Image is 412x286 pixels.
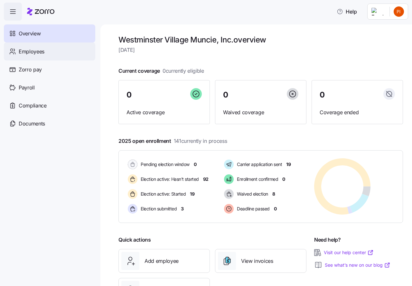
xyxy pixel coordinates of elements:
span: Pending election window [139,161,190,168]
a: Payroll [4,78,95,97]
span: Deadline passed [235,206,270,212]
span: 19 [190,191,194,197]
span: Election active: Started [139,191,186,197]
span: Active coverage [126,108,202,116]
a: Zorro pay [4,60,95,78]
span: Zorro pay [19,66,42,74]
span: Payroll [19,84,35,92]
span: View invoices [241,257,273,265]
span: Quick actions [118,236,151,244]
a: See what’s new on our blog [325,262,390,268]
span: 19 [286,161,291,168]
a: Compliance [4,97,95,115]
span: 0 [274,206,277,212]
span: 0 [282,176,285,182]
a: Documents [4,115,95,133]
h1: Westminster Village Muncie, Inc. overview [118,35,403,45]
a: Employees [4,42,95,60]
span: Employees [19,48,44,56]
a: Overview [4,24,95,42]
button: Help [332,5,362,18]
span: 0 [126,91,132,99]
span: Election active: Hasn't started [139,176,199,182]
span: Add employee [145,257,179,265]
span: Election submitted [139,206,177,212]
span: Enrollment confirmed [235,176,278,182]
span: Coverage ended [320,108,395,116]
span: Waived coverage [223,108,298,116]
span: Help [337,8,357,15]
span: 0 [194,161,197,168]
span: 0 currently eligible [163,67,204,75]
span: [DATE] [118,46,403,54]
span: 3 [181,206,184,212]
span: 141 currently in process [174,137,227,145]
span: Documents [19,120,45,128]
span: Overview [19,30,41,38]
img: Employer logo [371,8,384,15]
span: Current coverage [118,67,204,75]
span: Waived election [235,191,268,197]
img: 24d6825ccf4887a4818050cadfd93e6d [394,6,404,17]
span: Need help? [314,236,341,244]
span: 92 [203,176,209,182]
span: Carrier application sent [235,161,282,168]
span: 8 [272,191,275,197]
a: Visit our help center [324,249,374,256]
span: 0 [223,91,228,99]
span: 0 [320,91,325,99]
span: Compliance [19,102,47,110]
span: 2025 open enrollment [118,137,227,145]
